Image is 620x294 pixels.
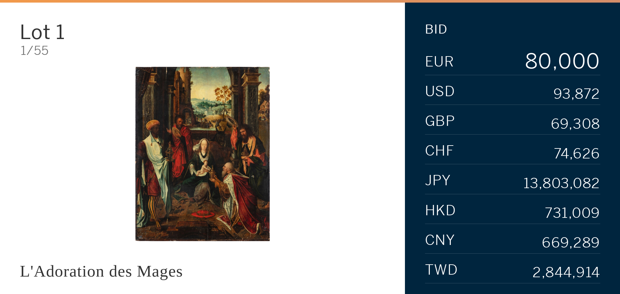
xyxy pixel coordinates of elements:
[553,87,600,102] div: 93,872
[545,206,600,220] div: 731,009
[20,22,141,42] div: Lot 1
[572,51,586,72] div: 0
[425,85,455,99] span: USD
[524,51,538,72] div: 8
[425,233,455,248] span: CNY
[425,55,454,69] span: EUR
[425,174,451,188] span: JPY
[20,262,183,280] div: L'Adoration des Mages
[558,51,572,72] div: 0
[586,51,600,72] div: 0
[21,45,385,57] div: 1/55
[538,51,552,72] div: 0
[425,263,458,277] span: TWD
[425,23,448,35] div: Bid
[425,204,456,218] span: HKD
[425,114,455,128] span: GBP
[425,144,455,158] span: CHF
[523,177,600,191] div: 13,803,082
[542,236,600,250] div: 669,289
[551,117,600,131] div: 69,308
[136,67,270,241] img: L'Adoration des Mages
[532,266,600,280] div: 2,844,914
[554,147,600,161] div: 74,626
[524,72,538,92] div: 9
